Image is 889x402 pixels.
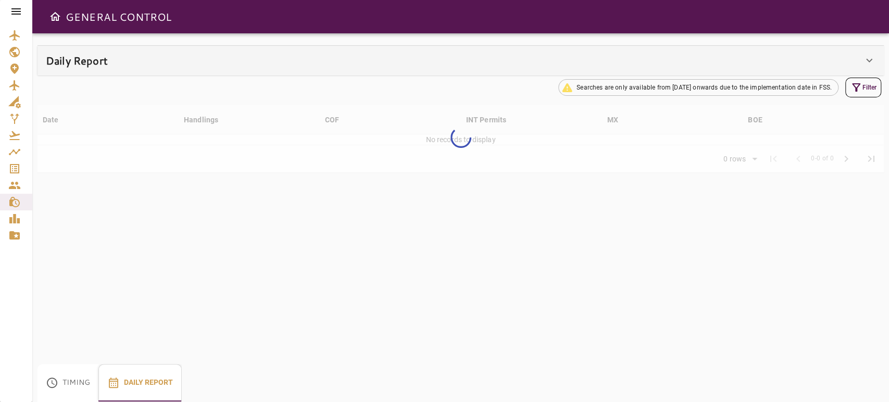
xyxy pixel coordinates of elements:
h6: Daily Report [46,52,108,69]
h6: GENERAL CONTROL [66,8,171,25]
div: basic tabs example [37,364,182,401]
button: Daily Report [98,364,182,401]
button: Filter [845,78,881,97]
button: Open drawer [45,6,66,27]
span: Searches are only available from [DATE] onwards due to the implementation date in FSS. [570,83,838,92]
div: Daily Report [37,46,884,75]
button: Timing [37,364,98,401]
